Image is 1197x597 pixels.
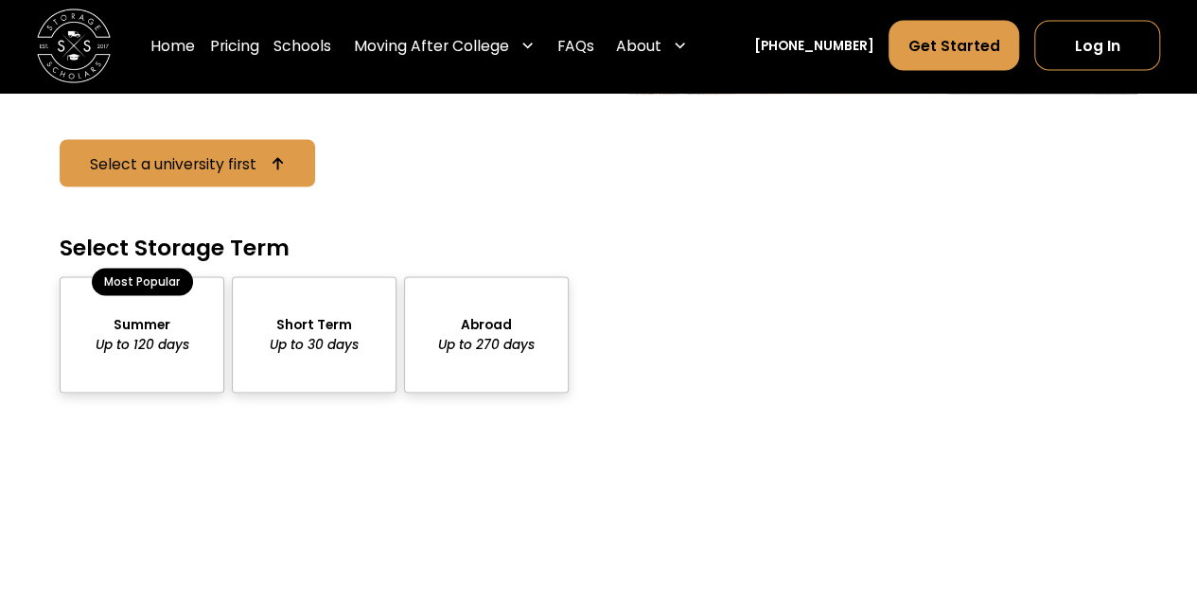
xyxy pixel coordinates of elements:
[60,234,569,262] h4: Select Storage Term
[37,9,111,83] a: home
[92,269,193,296] div: Most Popular
[346,21,542,73] div: Moving After College
[557,21,594,73] a: FAQs
[1034,21,1160,71] a: Log In
[273,21,331,73] a: Schools
[354,35,509,57] div: Moving After College
[90,157,256,172] div: Select a university first
[754,37,874,57] a: [PHONE_NUMBER]
[608,21,695,73] div: About
[37,9,111,83] img: Storage Scholars main logo
[210,21,259,73] a: Pricing
[60,234,1137,563] form: package-pricing
[150,21,195,73] a: Home
[60,140,315,187] a: Select a university first
[616,35,661,57] div: About
[889,21,1019,71] a: Get Started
